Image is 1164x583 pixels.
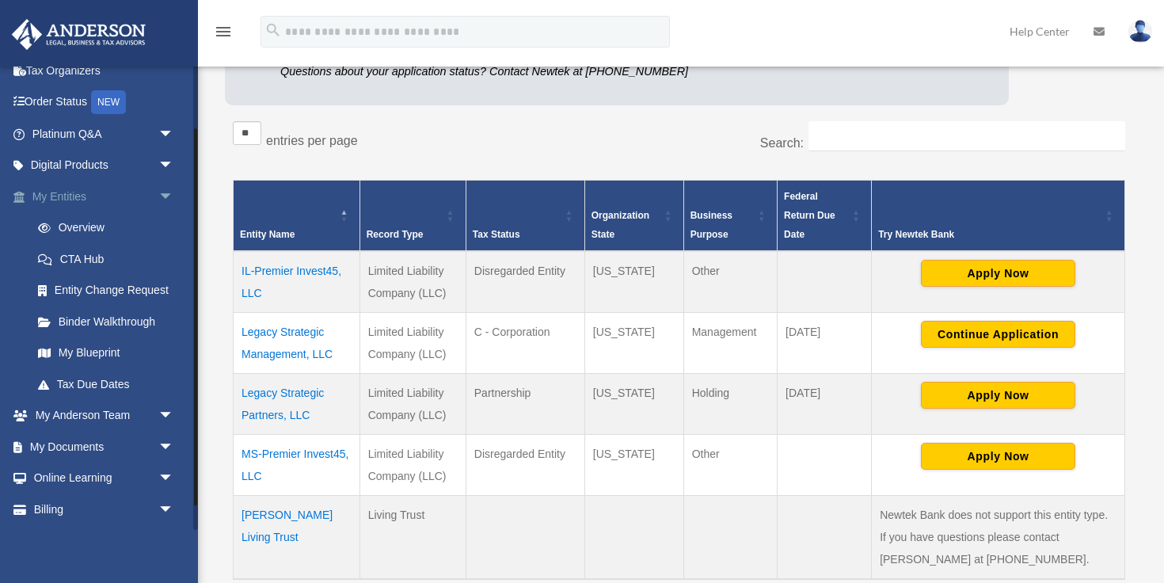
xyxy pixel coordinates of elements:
[872,495,1125,579] td: Newtek Bank does not support this entity type. If you have questions please contact [PERSON_NAME]...
[584,251,683,313] td: [US_STATE]
[778,373,872,434] td: [DATE]
[234,434,360,495] td: MS-Premier Invest45, LLC
[359,373,466,434] td: Limited Liability Company (LLC)
[760,136,804,150] label: Search:
[22,368,198,400] a: Tax Due Dates
[11,118,198,150] a: Platinum Q&Aarrow_drop_down
[359,434,466,495] td: Limited Liability Company (LLC)
[584,180,683,251] th: Organization State: Activate to sort
[158,150,190,182] span: arrow_drop_down
[234,180,360,251] th: Entity Name: Activate to invert sorting
[158,493,190,526] span: arrow_drop_down
[690,210,732,240] span: Business Purpose
[22,337,198,369] a: My Blueprint
[264,21,282,39] i: search
[778,180,872,251] th: Federal Return Due Date: Activate to sort
[359,180,466,251] th: Record Type: Activate to sort
[234,312,360,373] td: Legacy Strategic Management, LLC
[466,251,584,313] td: Disregarded Entity
[921,321,1075,348] button: Continue Application
[878,225,1101,244] div: Try Newtek Bank
[11,181,198,212] a: My Entitiesarrow_drop_down
[234,373,360,434] td: Legacy Strategic Partners, LLC
[22,306,198,337] a: Binder Walkthrough
[11,55,198,86] a: Tax Organizers
[367,229,424,240] span: Record Type
[466,180,584,251] th: Tax Status: Activate to sort
[466,312,584,373] td: C - Corporation
[158,400,190,432] span: arrow_drop_down
[683,373,777,434] td: Holding
[240,229,295,240] span: Entity Name
[11,86,198,119] a: Order StatusNEW
[584,312,683,373] td: [US_STATE]
[778,312,872,373] td: [DATE]
[214,28,233,41] a: menu
[1128,20,1152,43] img: User Pic
[872,180,1125,251] th: Try Newtek Bank : Activate to sort
[158,431,190,463] span: arrow_drop_down
[921,443,1075,470] button: Apply Now
[359,251,466,313] td: Limited Liability Company (LLC)
[11,400,198,432] a: My Anderson Teamarrow_drop_down
[584,373,683,434] td: [US_STATE]
[466,434,584,495] td: Disregarded Entity
[683,312,777,373] td: Management
[11,493,198,525] a: Billingarrow_drop_down
[22,212,190,244] a: Overview
[359,312,466,373] td: Limited Liability Company (LLC)
[91,90,126,114] div: NEW
[473,229,520,240] span: Tax Status
[921,382,1075,409] button: Apply Now
[158,181,190,213] span: arrow_drop_down
[11,150,198,181] a: Digital Productsarrow_drop_down
[11,525,198,557] a: Events Calendar
[11,463,198,494] a: Online Learningarrow_drop_down
[280,62,764,82] p: Questions about your application status? Contact Newtek at [PHONE_NUMBER]
[22,243,198,275] a: CTA Hub
[584,434,683,495] td: [US_STATE]
[466,373,584,434] td: Partnership
[234,251,360,313] td: IL-Premier Invest45, LLC
[784,191,835,240] span: Federal Return Due Date
[234,495,360,579] td: [PERSON_NAME] Living Trust
[158,118,190,151] span: arrow_drop_down
[592,210,649,240] span: Organization State
[683,434,777,495] td: Other
[683,180,777,251] th: Business Purpose: Activate to sort
[11,431,198,463] a: My Documentsarrow_drop_down
[7,19,150,50] img: Anderson Advisors Platinum Portal
[22,275,198,307] a: Entity Change Request
[214,22,233,41] i: menu
[359,495,466,579] td: Living Trust
[683,251,777,313] td: Other
[921,260,1075,287] button: Apply Now
[266,134,358,147] label: entries per page
[158,463,190,495] span: arrow_drop_down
